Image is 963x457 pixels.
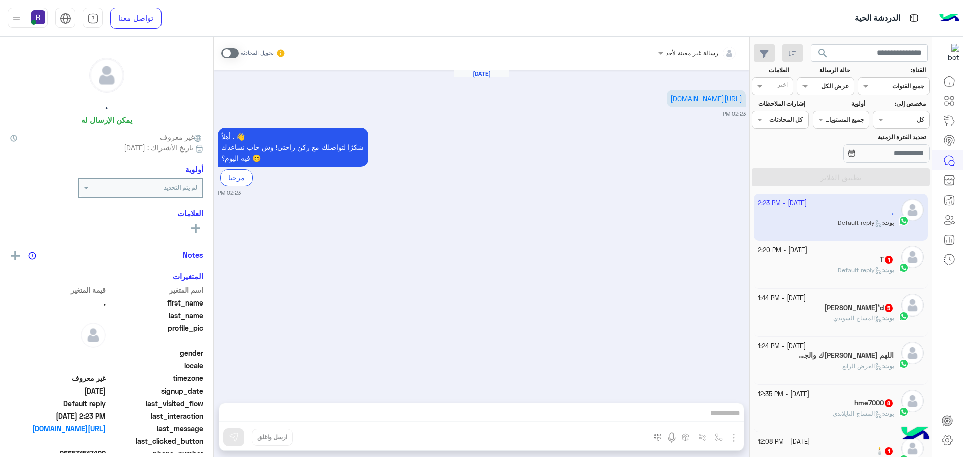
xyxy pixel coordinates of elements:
h6: أولوية [185,165,203,174]
span: last_clicked_button [108,436,204,446]
h5: 🕯️ [875,447,894,455]
button: ارسل واغلق [252,429,293,446]
button: تطبيق الفلاتر [752,168,930,186]
h6: المتغيرات [173,272,203,281]
img: tab [60,13,71,24]
span: المساج التايلاندي [833,410,882,417]
h5: hme7000 [854,399,894,407]
label: حالة الرسالة [798,66,850,75]
span: null [10,348,106,358]
span: العرض الرابع [842,362,882,370]
label: إشارات الملاحظات [753,99,805,108]
span: 2025-09-21T11:23:06.457Z [10,386,106,396]
span: 2025-09-21T11:23:06.451Z [10,411,106,421]
span: غير معروف [10,373,106,383]
h6: [DATE] [454,70,509,77]
p: 21/9/2025, 2:23 PM [667,90,746,107]
h6: يمكن الإرسال له [81,115,132,124]
label: أولوية [814,99,865,108]
span: رسالة غير معينة لأحد [666,49,718,57]
small: 02:23 PM [723,110,746,118]
span: بوت [884,314,894,322]
div: مرحبا [220,169,253,186]
img: defaultAdmin.png [90,58,124,92]
span: profile_pic [108,323,204,346]
span: last_interaction [108,411,204,421]
p: 21/9/2025, 2:23 PM [218,128,368,167]
span: بوت [884,266,894,274]
img: WhatsApp [899,359,909,369]
span: Default reply [838,266,882,274]
img: userImage [31,10,45,24]
div: اختر [777,80,789,92]
span: بوت [884,410,894,417]
span: 8 [885,399,893,407]
small: [DATE] - 1:24 PM [758,342,806,351]
span: 1 [885,256,893,264]
b: : [882,410,894,417]
small: تحويل المحادثة [241,49,274,57]
label: العلامات [753,66,789,75]
span: null [10,436,106,446]
h6: Notes [183,250,203,259]
img: defaultAdmin.png [81,323,106,348]
h5: . [105,100,108,112]
span: قيمة المتغير [10,285,106,295]
small: [DATE] - 12:08 PM [758,437,810,447]
img: WhatsApp [899,263,909,273]
img: 322853014244696 [941,44,959,62]
span: . [10,297,106,308]
a: tab [83,8,103,29]
span: المساج السويدي [833,314,882,322]
img: defaultAdmin.png [901,246,924,268]
a: [URL][DOMAIN_NAME] [670,94,742,103]
label: القناة: [859,66,926,75]
img: profile [10,12,23,25]
img: WhatsApp [899,311,909,321]
span: last_visited_flow [108,398,204,409]
span: 1 [885,447,893,455]
b: لم يتم التحديد [164,184,197,191]
label: مخصص إلى: [874,99,926,108]
img: add [11,251,20,260]
b: : [882,266,894,274]
label: تحديد الفترة الزمنية [814,133,926,142]
span: بوت [884,362,894,370]
span: اسم المتغير [108,285,204,295]
small: [DATE] - 1:44 PM [758,294,806,303]
button: search [811,44,835,66]
img: defaultAdmin.png [901,390,924,412]
b: : [882,362,894,370]
span: gender [108,348,204,358]
img: defaultAdmin.png [901,342,924,364]
h5: ali moh'd [824,303,894,312]
span: غير معروف [160,132,203,142]
span: Default reply [10,398,106,409]
img: WhatsApp [899,407,909,417]
span: last_message [108,423,204,434]
h5: اللهم رضاك والجنه [798,351,894,360]
span: locale [108,360,204,371]
h6: العلامات [10,209,203,218]
img: Logo [939,8,959,29]
p: الدردشة الحية [855,12,900,25]
span: timezone [108,373,204,383]
img: hulul-logo.png [898,417,933,452]
span: last_name [108,310,204,321]
img: defaultAdmin.png [901,294,924,317]
span: 5 [885,304,893,312]
a: [URL][DOMAIN_NAME] [10,423,106,434]
span: search [817,47,829,59]
span: تاريخ الأشتراك : [DATE] [124,142,193,153]
small: [DATE] - 2:20 PM [758,246,807,255]
h5: T [880,255,894,264]
a: تواصل معنا [110,8,162,29]
small: [DATE] - 12:35 PM [758,390,809,399]
img: tab [87,13,99,24]
span: signup_date [108,386,204,396]
img: tab [908,12,920,24]
b: : [882,314,894,322]
img: notes [28,252,36,260]
span: first_name [108,297,204,308]
small: 02:23 PM [218,189,241,197]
